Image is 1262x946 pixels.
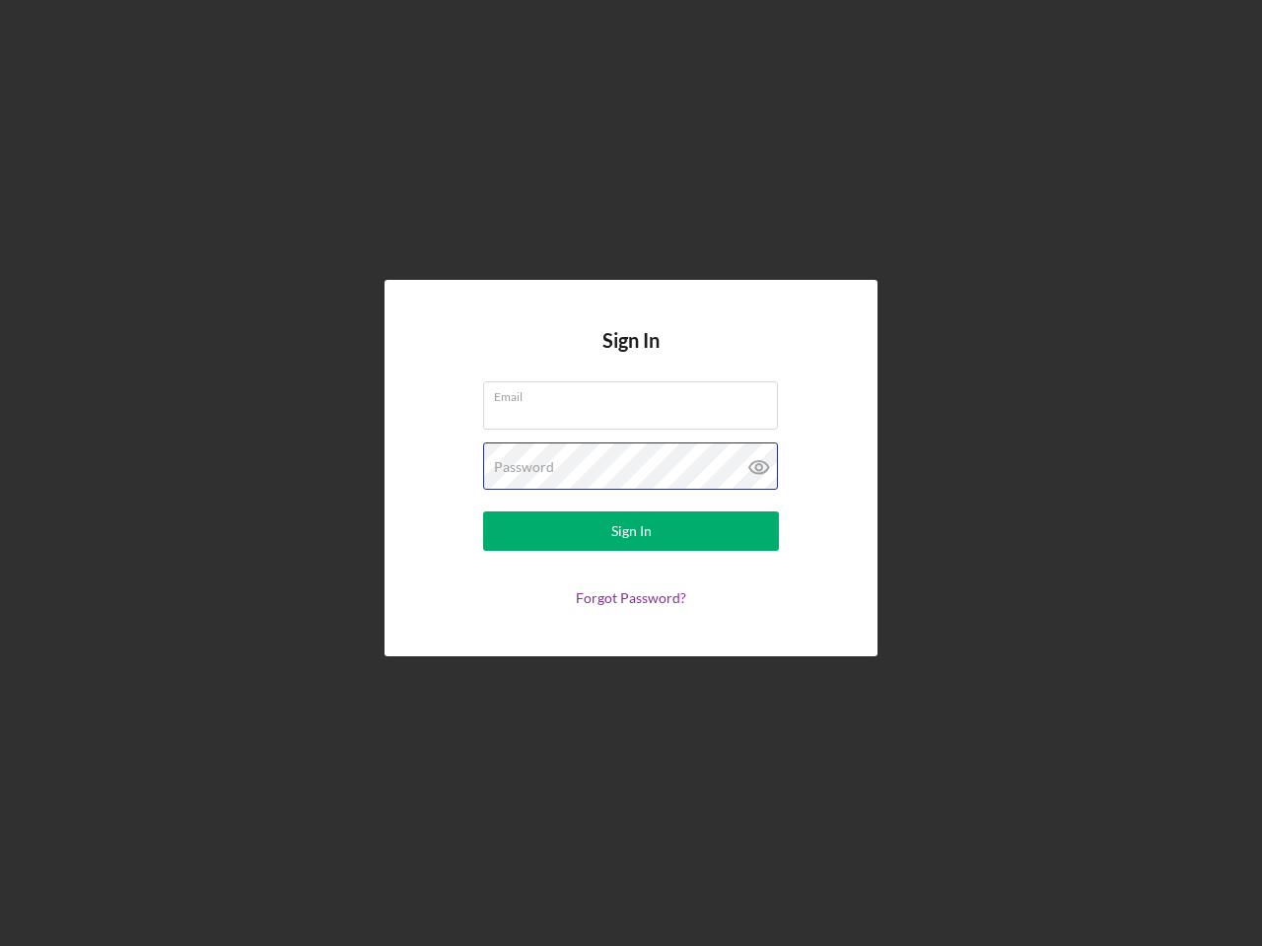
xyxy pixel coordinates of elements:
[494,382,778,404] label: Email
[483,511,779,551] button: Sign In
[576,589,686,606] a: Forgot Password?
[611,511,652,551] div: Sign In
[494,459,554,475] label: Password
[602,329,660,381] h4: Sign In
